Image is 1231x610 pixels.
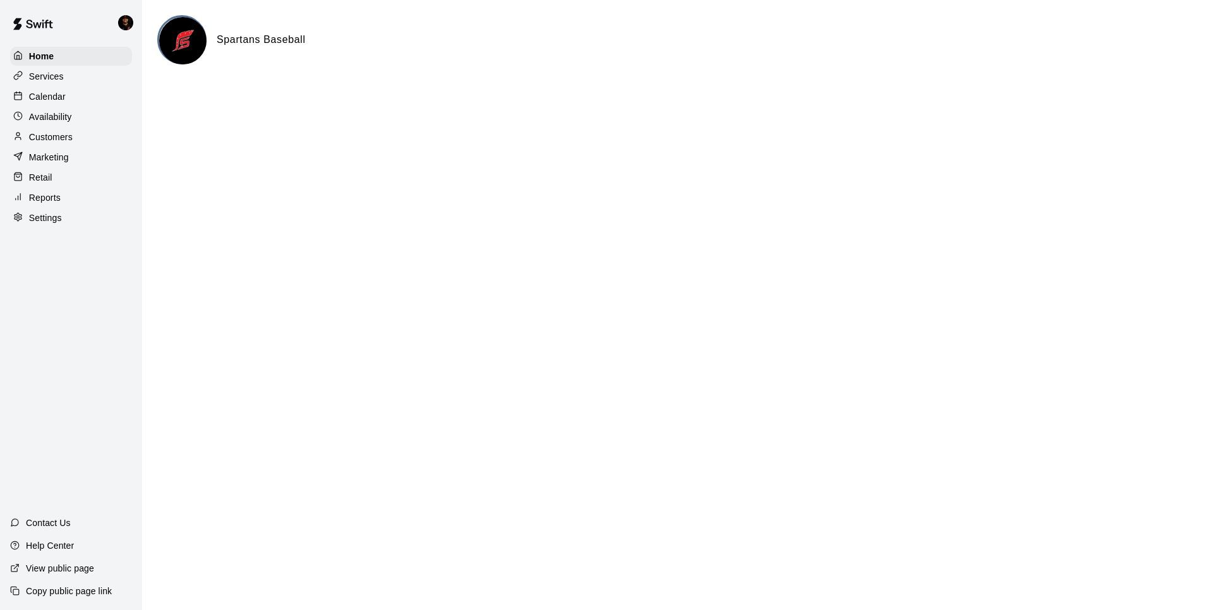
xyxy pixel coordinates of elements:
p: Home [29,50,54,63]
a: Availability [10,107,132,126]
a: Settings [10,208,132,227]
p: Help Center [26,539,74,552]
img: Spartans Baseball logo [159,17,207,64]
p: Marketing [29,151,69,164]
a: Marketing [10,148,132,167]
img: Chris McFarland [118,15,133,30]
a: Customers [10,128,132,147]
p: Calendar [29,90,66,103]
p: Settings [29,212,62,224]
h6: Spartans Baseball [217,32,306,48]
a: Calendar [10,87,132,106]
p: Contact Us [26,517,71,529]
div: Chris McFarland [116,10,142,35]
a: Home [10,47,132,66]
p: Services [29,70,64,83]
p: View public page [26,562,94,575]
p: Copy public page link [26,585,112,597]
a: Services [10,67,132,86]
p: Reports [29,191,61,204]
a: Retail [10,168,132,187]
p: Customers [29,131,73,143]
a: Reports [10,188,132,207]
p: Retail [29,171,52,184]
p: Availability [29,111,72,123]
